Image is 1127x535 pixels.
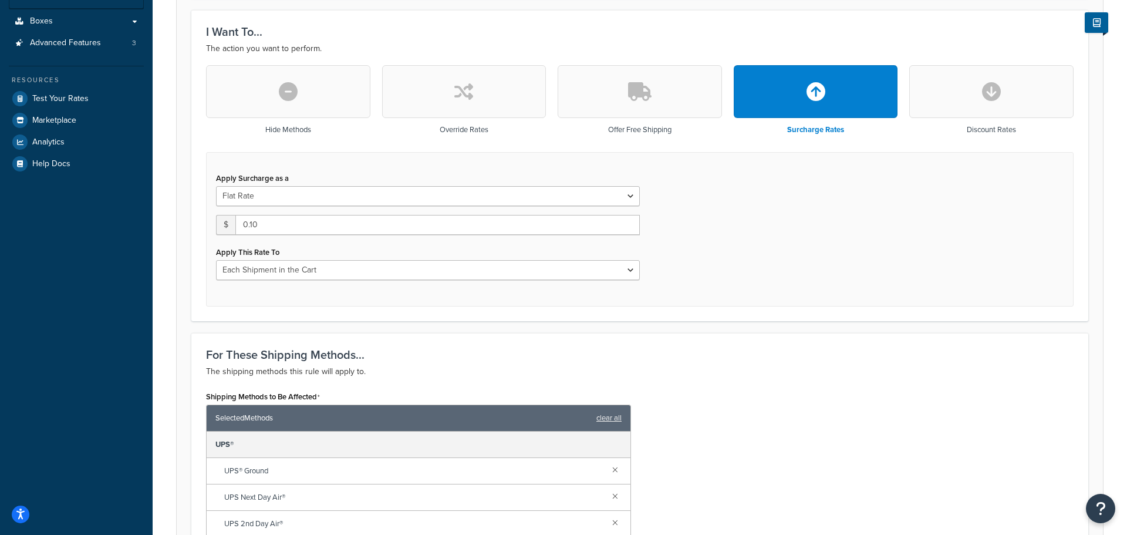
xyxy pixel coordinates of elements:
[9,75,144,85] div: Resources
[216,174,289,183] label: Apply Surcharge as a
[32,137,65,147] span: Analytics
[207,432,630,458] div: UPS®
[32,116,76,126] span: Marketplace
[9,32,144,54] a: Advanced Features3
[224,463,603,479] span: UPS® Ground
[132,38,136,48] span: 3
[206,365,1074,379] p: The shipping methods this rule will apply to.
[440,126,488,134] h3: Override Rates
[9,132,144,153] a: Analytics
[216,248,279,257] label: Apply This Rate To
[9,110,144,131] a: Marketplace
[206,392,320,402] label: Shipping Methods to Be Affected
[206,42,1074,56] p: The action you want to perform.
[9,32,144,54] li: Advanced Features
[206,25,1074,38] h3: I Want To...
[32,159,70,169] span: Help Docs
[30,16,53,26] span: Boxes
[224,489,603,506] span: UPS Next Day Air®
[1086,494,1115,523] button: Open Resource Center
[9,88,144,109] a: Test Your Rates
[216,215,235,235] span: $
[1085,12,1108,33] button: Show Help Docs
[206,348,1074,361] h3: For These Shipping Methods...
[30,38,101,48] span: Advanced Features
[224,516,603,532] span: UPS 2nd Day Air®
[967,126,1016,134] h3: Discount Rates
[215,410,591,426] span: Selected Methods
[32,94,89,104] span: Test Your Rates
[596,410,622,426] a: clear all
[608,126,672,134] h3: Offer Free Shipping
[265,126,311,134] h3: Hide Methods
[9,11,144,32] a: Boxes
[9,153,144,174] a: Help Docs
[787,126,844,134] h3: Surcharge Rates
